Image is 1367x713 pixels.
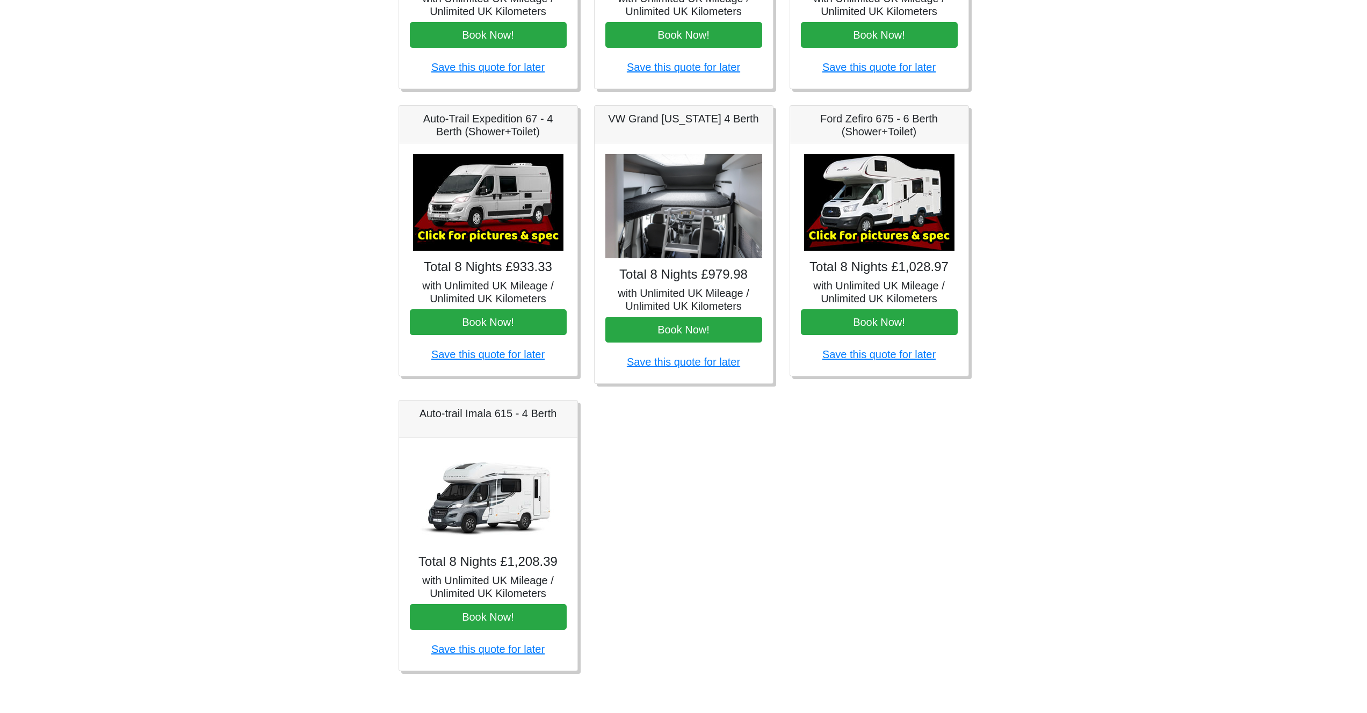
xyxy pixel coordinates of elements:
[627,356,740,368] a: Save this quote for later
[801,279,958,305] h5: with Unlimited UK Mileage / Unlimited UK Kilometers
[801,22,958,48] button: Book Now!
[410,554,567,570] h4: Total 8 Nights £1,208.39
[801,309,958,335] button: Book Now!
[627,61,740,73] a: Save this quote for later
[410,574,567,600] h5: with Unlimited UK Mileage / Unlimited UK Kilometers
[605,287,762,312] h5: with Unlimited UK Mileage / Unlimited UK Kilometers
[605,22,762,48] button: Book Now!
[605,267,762,282] h4: Total 8 Nights £979.98
[410,407,567,420] h5: Auto-trail Imala 615 - 4 Berth
[605,317,762,343] button: Book Now!
[410,604,567,630] button: Book Now!
[410,112,567,138] h5: Auto-Trail Expedition 67 - 4 Berth (Shower+Toilet)
[822,348,936,360] a: Save this quote for later
[431,643,545,655] a: Save this quote for later
[431,348,545,360] a: Save this quote for later
[801,259,958,275] h4: Total 8 Nights £1,028.97
[410,22,567,48] button: Book Now!
[801,112,958,138] h5: Ford Zefiro 675 - 6 Berth (Shower+Toilet)
[431,61,545,73] a: Save this quote for later
[605,154,762,259] img: VW Grand California 4 Berth
[413,154,563,251] img: Auto-Trail Expedition 67 - 4 Berth (Shower+Toilet)
[410,259,567,275] h4: Total 8 Nights £933.33
[413,449,563,545] img: Auto-trail Imala 615 - 4 Berth
[410,279,567,305] h5: with Unlimited UK Mileage / Unlimited UK Kilometers
[822,61,936,73] a: Save this quote for later
[605,112,762,125] h5: VW Grand [US_STATE] 4 Berth
[410,309,567,335] button: Book Now!
[804,154,954,251] img: Ford Zefiro 675 - 6 Berth (Shower+Toilet)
